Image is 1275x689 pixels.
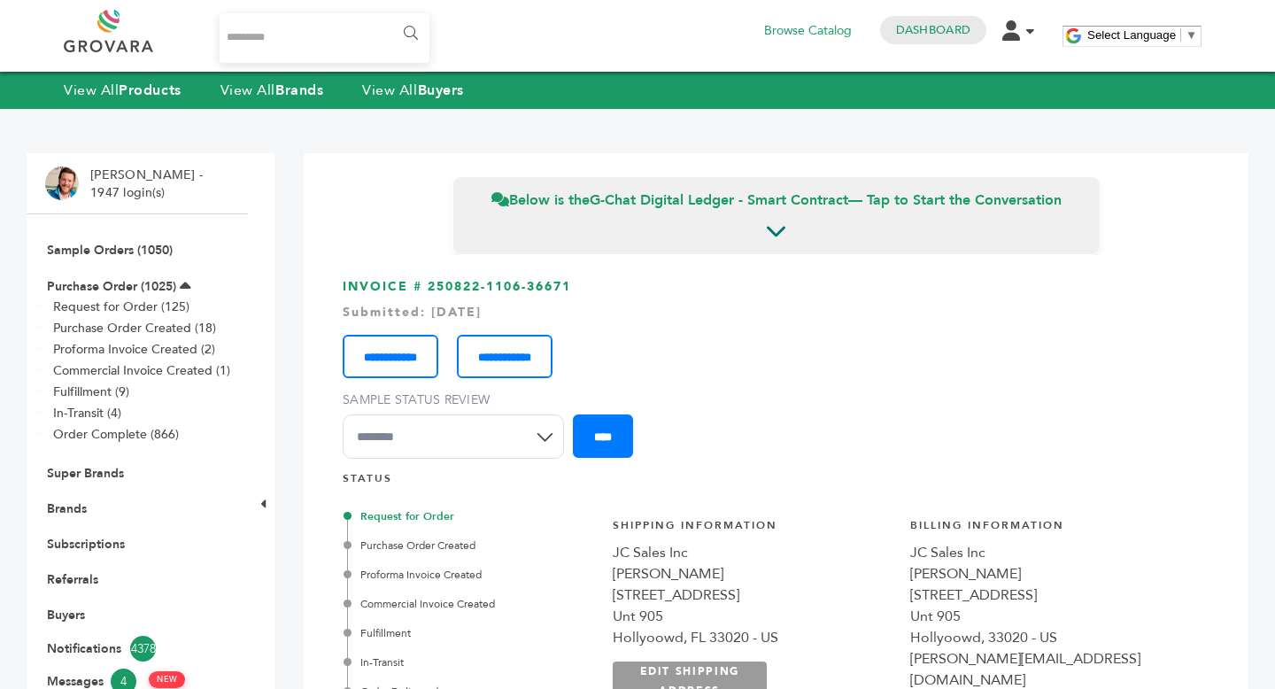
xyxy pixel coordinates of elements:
[130,636,156,662] span: 4378
[47,500,87,517] a: Brands
[53,341,215,358] a: Proforma Invoice Created (2)
[613,542,892,563] div: JC Sales Inc
[53,362,230,379] a: Commercial Invoice Created (1)
[613,627,892,648] div: Hollyoowd, FL 33020 - US
[910,627,1190,648] div: Hollyoowd, 33020 - US
[1180,28,1181,42] span: ​
[418,81,464,100] strong: Buyers
[491,190,1062,210] span: Below is the — Tap to Start the Conversation
[347,625,593,641] div: Fulfillment
[910,542,1190,563] div: JC Sales Inc
[1087,28,1176,42] span: Select Language
[149,671,185,688] span: NEW
[613,518,892,542] h4: Shipping Information
[347,508,593,524] div: Request for Order
[590,190,848,210] strong: G-Chat Digital Ledger - Smart Contract
[53,426,179,443] a: Order Complete (866)
[347,538,593,554] div: Purchase Order Created
[53,383,129,400] a: Fulfillment (9)
[47,465,124,482] a: Super Brands
[362,81,464,100] a: View AllBuyers
[343,471,1209,495] h4: STATUS
[64,81,182,100] a: View AllProducts
[53,298,189,315] a: Request for Order (125)
[613,584,892,606] div: [STREET_ADDRESS]
[764,21,852,41] a: Browse Catalog
[347,596,593,612] div: Commercial Invoice Created
[47,242,173,259] a: Sample Orders (1050)
[53,320,216,337] a: Purchase Order Created (18)
[347,654,593,670] div: In-Transit
[47,607,85,623] a: Buyers
[613,563,892,584] div: [PERSON_NAME]
[53,405,121,422] a: In-Transit (4)
[220,13,429,63] input: Search...
[275,81,323,100] strong: Brands
[220,81,324,100] a: View AllBrands
[343,278,1209,472] h3: INVOICE # 250822-1106-36671
[47,536,125,553] a: Subscriptions
[910,518,1190,542] h4: Billing Information
[910,563,1190,584] div: [PERSON_NAME]
[47,571,98,588] a: Referrals
[910,606,1190,627] div: Unt 905
[343,391,573,409] label: Sample Status Review
[1186,28,1197,42] span: ▼
[896,22,970,38] a: Dashboard
[347,567,593,583] div: Proforma Invoice Created
[613,606,892,627] div: Unt 905
[343,304,1209,321] div: Submitted: [DATE]
[90,166,207,201] li: [PERSON_NAME] - 1947 login(s)
[47,636,228,662] a: Notifications4378
[1087,28,1197,42] a: Select Language​
[119,81,181,100] strong: Products
[910,584,1190,606] div: [STREET_ADDRESS]
[47,278,176,295] a: Purchase Order (1025)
